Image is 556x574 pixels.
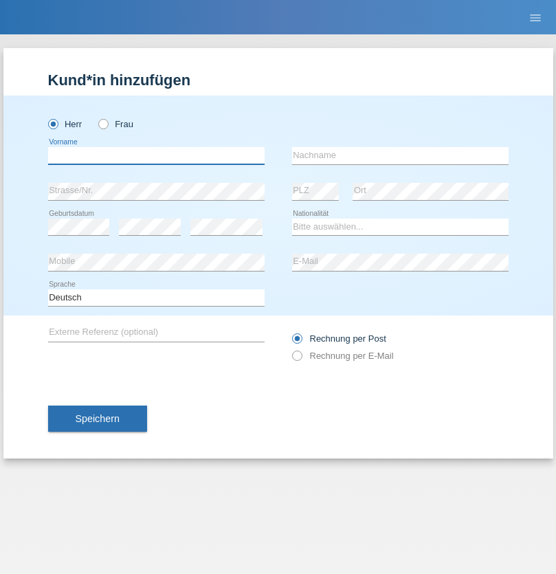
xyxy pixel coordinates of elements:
span: Speichern [76,413,120,424]
input: Herr [48,119,57,128]
h1: Kund*in hinzufügen [48,71,509,89]
label: Herr [48,119,82,129]
label: Rechnung per E-Mail [292,351,394,361]
input: Frau [98,119,107,128]
a: menu [522,13,549,21]
label: Frau [98,119,133,129]
i: menu [529,11,542,25]
button: Speichern [48,406,147,432]
label: Rechnung per Post [292,333,386,344]
input: Rechnung per E-Mail [292,351,301,368]
input: Rechnung per Post [292,333,301,351]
